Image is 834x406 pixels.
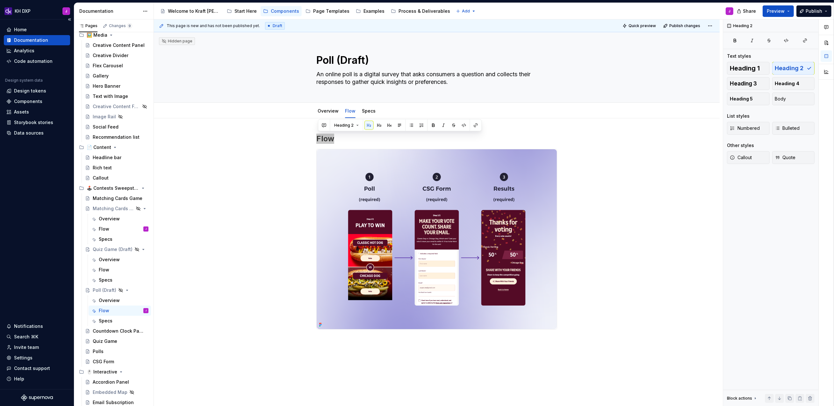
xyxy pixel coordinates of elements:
div: Notifications [14,323,43,329]
button: Search ⌘K [4,332,70,342]
span: Heading 5 [730,96,753,102]
div: Quiz Game (Draft) [93,246,133,253]
div: Design tokens [14,88,46,94]
a: Documentation [4,35,70,45]
div: Creative Divider [93,52,128,59]
a: Social Feed [83,122,151,132]
a: Flow [345,108,356,114]
a: Matching Cards Game (Draft) [83,203,151,214]
span: Heading 4 [775,80,800,87]
button: Share [734,5,760,17]
div: Hidden page [162,39,192,44]
button: Heading 2 [331,121,362,130]
a: Examples [353,6,387,16]
a: FlowJ [89,306,151,316]
div: 🕹️ Contests Sweepstakes Games [76,183,151,193]
div: Documentation [79,8,140,14]
a: Creative Content Panel [83,40,151,50]
button: Notifications [4,321,70,331]
div: Overview [99,216,120,222]
div: Countdown Clock Panel [93,328,145,334]
div: J [145,307,147,314]
button: Heading 5 [727,92,770,105]
div: Specs [99,277,112,283]
button: Heading 3 [727,77,770,90]
button: Publish changes [661,21,703,30]
div: Page tree [158,5,453,18]
a: Poll (Draft) [83,285,151,295]
span: Bulleted [775,125,800,131]
span: Publish [806,8,822,14]
div: 🖼️ Media [87,32,107,38]
div: Poll (Draft) [93,287,116,293]
button: Add [454,7,478,16]
div: Search ⌘K [14,334,38,340]
div: Flow [342,104,358,117]
div: J [65,9,67,14]
div: Gallery [93,73,109,79]
span: 9 [127,23,132,28]
div: Accordion Panel [93,379,129,385]
a: Overview [318,108,339,114]
div: Examples [363,8,385,14]
h2: Flow [316,134,557,144]
a: Settings [4,353,70,363]
a: Overview [89,295,151,306]
a: Text with Image [83,91,151,101]
a: Quiz Game [83,336,151,346]
div: Code automation [14,58,53,64]
div: 🖱️ Interactive [76,367,151,377]
a: Embedded Map [83,387,151,397]
img: 671b7343-452e-47fc-a279-7a34a6f40b3f.png [317,149,557,329]
a: Welcome to Kraft [PERSON_NAME] [158,6,223,16]
div: Components [14,98,42,105]
button: Numbered [727,122,770,135]
div: Creative Content Panel [93,42,145,48]
div: Embedded Map [93,389,127,395]
a: Overview [89,214,151,224]
a: Recommendation list [83,132,151,142]
div: Block actions [727,396,752,401]
div: Social Feed [93,124,119,130]
div: Matching Cards Game [93,195,142,202]
div: Contact support [14,365,50,372]
a: Specs [89,234,151,244]
div: Callout [93,175,109,181]
img: 0784b2da-6f85-42e6-8793-4468946223dc.png [4,7,12,15]
a: Polls [83,346,151,357]
div: Text styles [727,53,751,59]
a: FlowJ [89,224,151,234]
span: Heading 2 [334,123,354,128]
span: Quick preview [629,23,656,28]
div: Flow [99,267,109,273]
a: Creative Divider [83,50,151,61]
div: Page Templates [313,8,349,14]
div: Overview [315,104,341,117]
a: Rich text [83,163,151,173]
a: Callout [83,173,151,183]
button: Collapse sidebar [65,15,74,24]
div: 🕹️ Contests Sweepstakes Games [87,185,139,191]
div: Assets [14,109,29,115]
button: Quick preview [621,21,659,30]
div: Overview [99,297,120,304]
div: J [729,9,730,14]
div: Design system data [5,78,43,83]
a: Storybook stories [4,117,70,128]
div: Changes [109,23,132,28]
button: Heading 4 [772,77,815,90]
button: Quote [772,151,815,164]
button: Preview [763,5,794,17]
div: CSG Form [93,358,114,365]
div: Documentation [14,37,48,43]
a: CSG Form [83,357,151,367]
div: Welcome to Kraft [PERSON_NAME] [168,8,220,14]
a: Specs [89,316,151,326]
span: Publish changes [669,23,700,28]
a: Page Templates [303,6,352,16]
span: Numbered [730,125,760,131]
div: J [145,226,147,232]
div: Flex Carousel [93,63,123,69]
span: This page is new and has not been published yet. [167,23,260,28]
div: Invite team [14,344,39,351]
